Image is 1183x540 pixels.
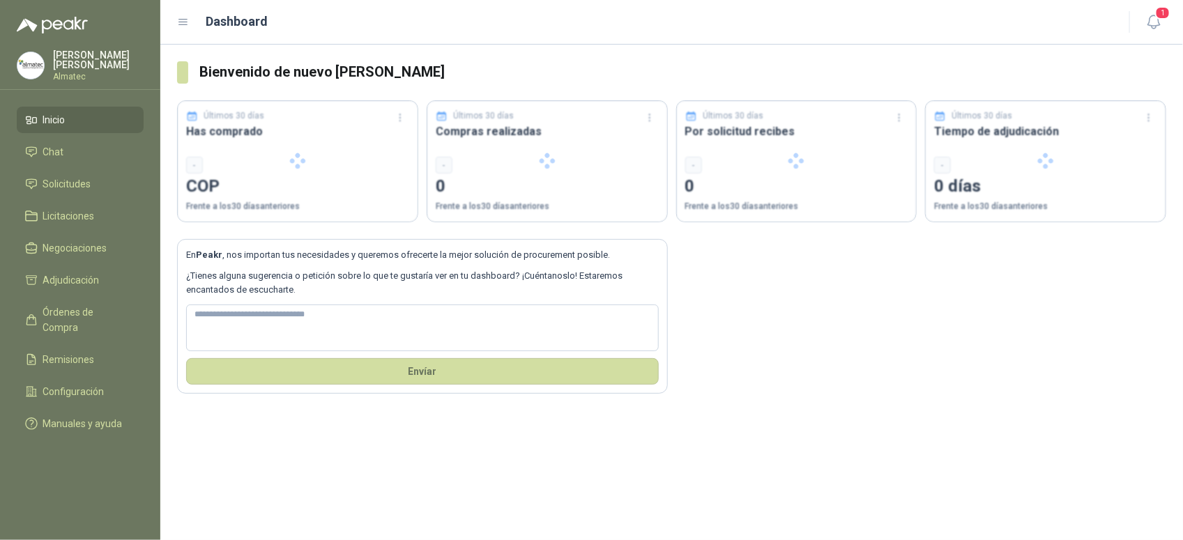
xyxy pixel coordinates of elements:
a: Chat [17,139,144,165]
img: Company Logo [17,52,44,79]
a: Solicitudes [17,171,144,197]
p: [PERSON_NAME] [PERSON_NAME] [53,50,144,70]
p: En , nos importan tus necesidades y queremos ofrecerte la mejor solución de procurement posible. [186,248,659,262]
span: Remisiones [43,352,95,367]
span: Inicio [43,112,66,128]
span: Órdenes de Compra [43,304,130,335]
a: Manuales y ayuda [17,410,144,437]
a: Adjudicación [17,267,144,293]
a: Remisiones [17,346,144,373]
span: Configuración [43,384,105,399]
b: Peakr [196,249,222,260]
span: Negociaciones [43,240,107,256]
span: Adjudicación [43,272,100,288]
span: Licitaciones [43,208,95,224]
p: Almatec [53,72,144,81]
button: 1 [1141,10,1166,35]
a: Órdenes de Compra [17,299,144,341]
a: Configuración [17,378,144,405]
span: Chat [43,144,64,160]
p: ¿Tienes alguna sugerencia o petición sobre lo que te gustaría ver en tu dashboard? ¡Cuéntanoslo! ... [186,269,659,298]
a: Inicio [17,107,144,133]
a: Licitaciones [17,203,144,229]
a: Negociaciones [17,235,144,261]
span: Manuales y ayuda [43,416,123,431]
span: Solicitudes [43,176,91,192]
img: Logo peakr [17,17,88,33]
h3: Bienvenido de nuevo [PERSON_NAME] [199,61,1166,83]
span: 1 [1155,6,1170,20]
button: Envíar [186,358,659,385]
h1: Dashboard [206,12,268,31]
